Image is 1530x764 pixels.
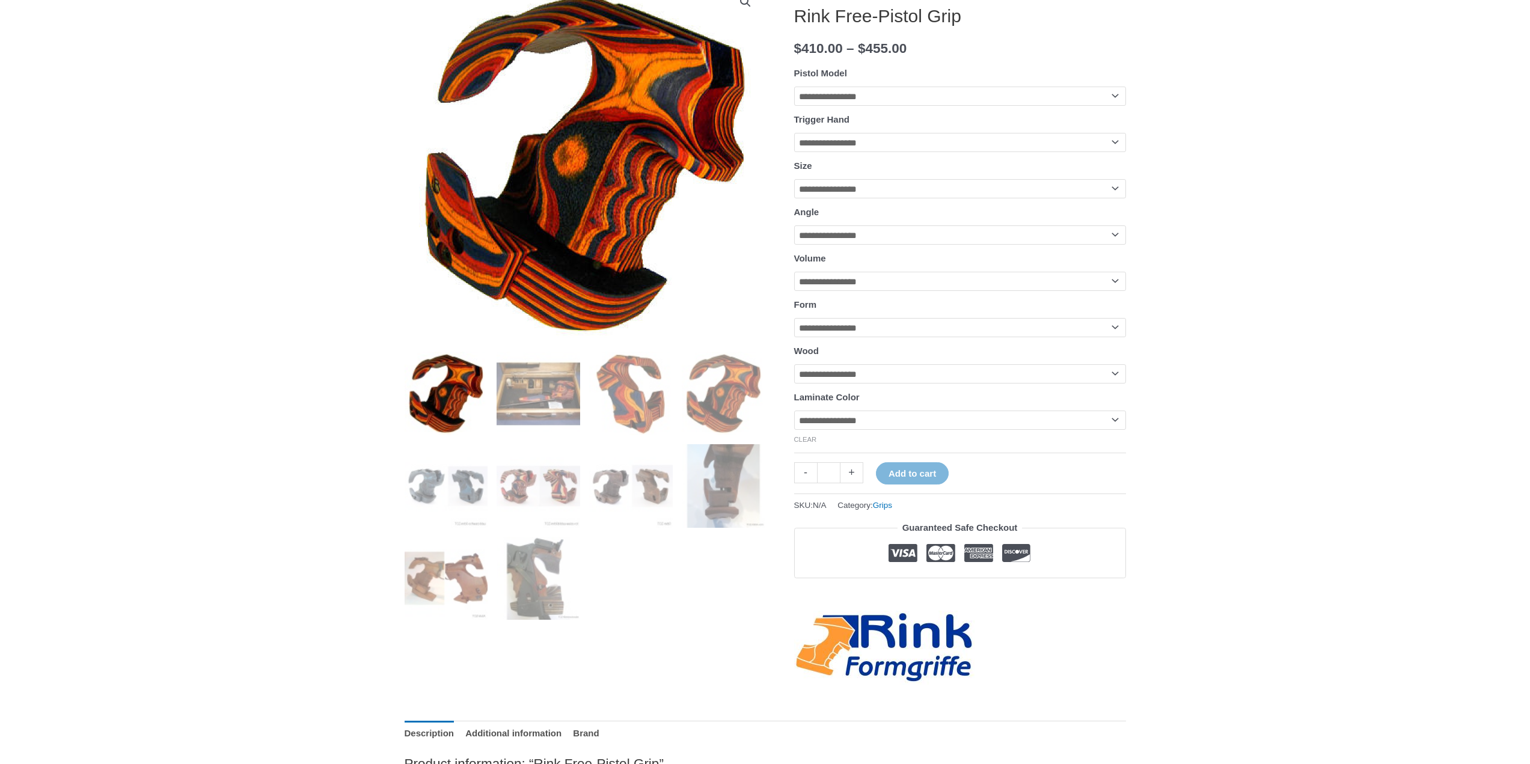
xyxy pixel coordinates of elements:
[589,444,673,528] img: Rink Free-Pistol Grip - Image 7
[858,41,866,56] span: $
[589,352,673,435] img: Rink Free-Pistol Grip - Image 3
[794,587,1126,602] iframe: Customer reviews powered by Trustpilot
[794,160,812,171] label: Size
[794,498,827,513] span: SKU:
[817,462,840,483] input: Product quantity
[837,498,892,513] span: Category:
[497,537,580,620] img: Rink Free-Pistol Grip - Image 10
[794,611,975,685] a: Rink-Formgriffe
[405,537,488,620] img: Rink Free-Pistol Grip - Image 9
[846,41,854,56] span: –
[405,444,488,528] img: Rink Free-Pistol Grip - Image 5
[573,721,599,747] a: Brand
[876,462,949,484] button: Add to cart
[794,41,843,56] bdi: 410.00
[794,114,850,124] label: Trigger Hand
[682,444,765,528] img: Rink Free-Pistol Grip - Image 8
[873,501,892,510] a: Grips
[794,392,860,402] label: Laminate Color
[405,721,454,747] a: Description
[858,41,907,56] bdi: 455.00
[794,436,817,443] a: Clear options
[794,299,817,310] label: Form
[465,721,562,747] a: Additional information
[497,444,580,528] img: Rink Free-Pistol Grip - Image 6
[794,253,826,263] label: Volume
[794,68,847,78] label: Pistol Model
[794,207,819,217] label: Angle
[794,346,819,356] label: Wood
[794,41,802,56] span: $
[405,352,488,435] img: Rink Free-Pistol Grip
[497,352,580,435] img: Rink Free-Pistol Grip - Image 2
[682,352,765,435] img: Rink Free-Pistol Grip
[813,501,827,510] span: N/A
[898,519,1023,536] legend: Guaranteed Safe Checkout
[794,462,817,483] a: -
[794,5,1126,27] h1: Rink Free-Pistol Grip
[840,462,863,483] a: +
